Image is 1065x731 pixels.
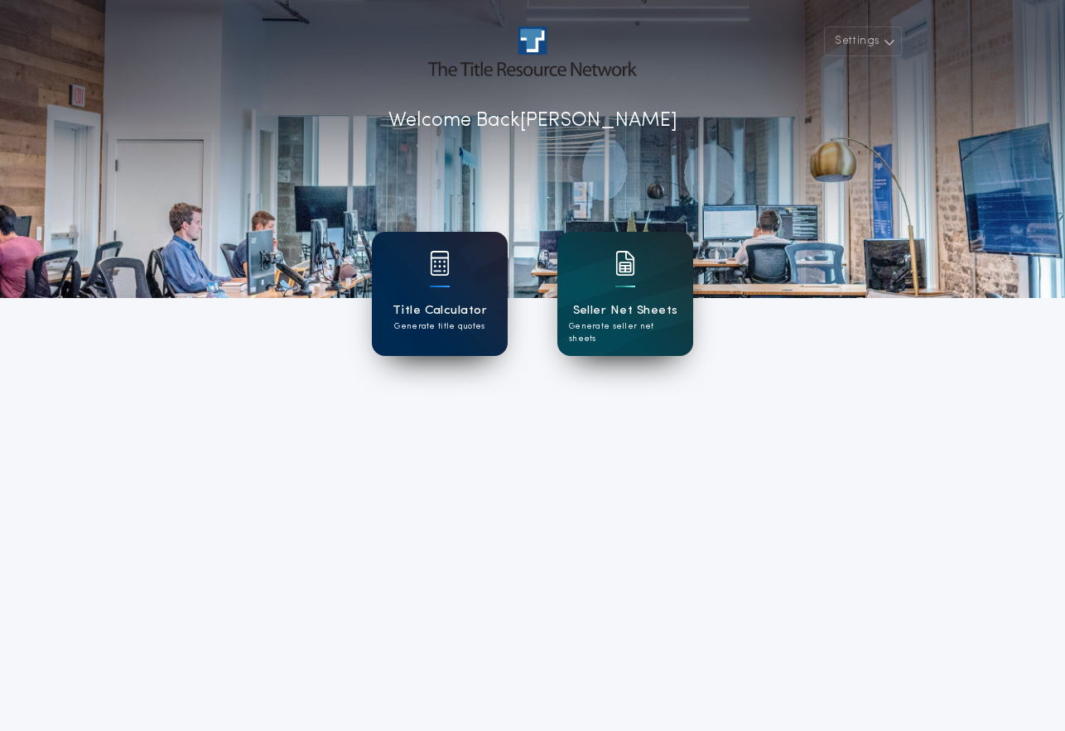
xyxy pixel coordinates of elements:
p: Generate seller net sheets [569,320,682,345]
a: card iconTitle CalculatorGenerate title quotes [372,232,508,356]
p: Generate title quotes [394,320,484,333]
img: account-logo [428,26,637,76]
a: card iconSeller Net SheetsGenerate seller net sheets [557,232,693,356]
h1: Seller Net Sheets [573,301,678,320]
h1: Title Calculator [393,301,487,320]
img: card icon [430,251,450,276]
button: Settings [824,26,902,56]
img: card icon [615,251,635,276]
p: Welcome Back [PERSON_NAME] [388,106,677,136]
